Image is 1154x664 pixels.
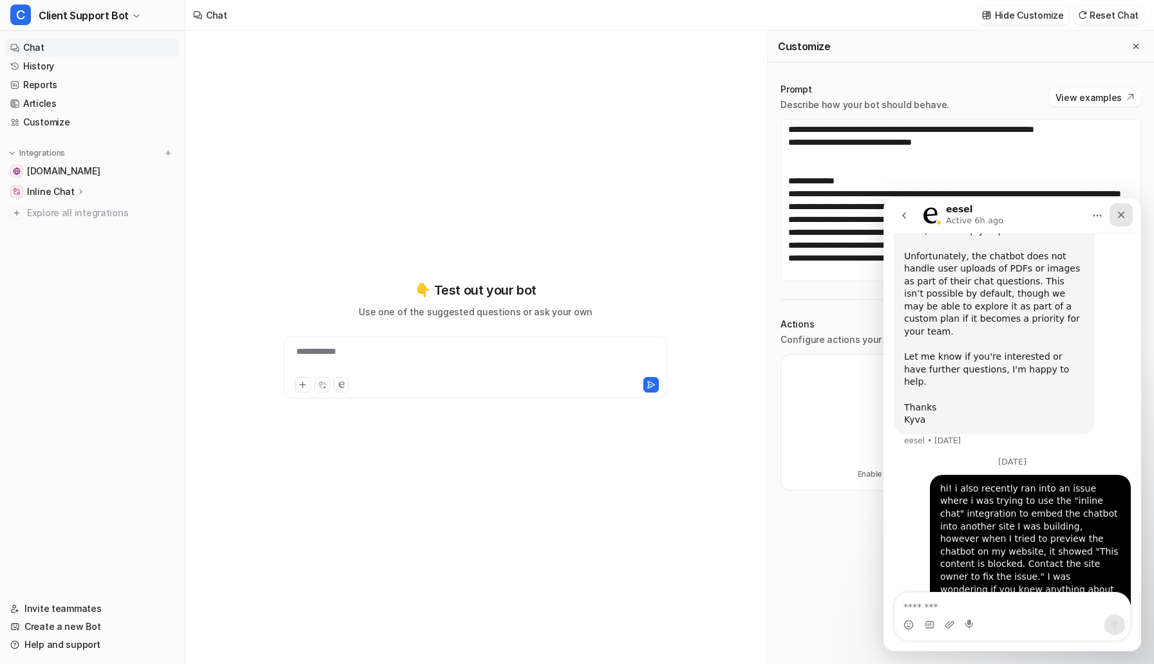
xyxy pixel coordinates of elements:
span: Explore all integrations [27,203,175,223]
span: [DOMAIN_NAME] [27,165,100,178]
button: Send a message… [221,416,241,437]
img: www.bitgo.com [13,167,21,175]
p: Actions [780,318,942,331]
textarea: Message… [11,394,247,416]
div: hi! i also recently ran into an issue where i was trying to use the "inline chat" integration to ... [57,284,237,486]
p: 👇 Test out your bot [415,281,536,300]
div: eesel • [DATE] [21,239,77,246]
p: Prompt [780,83,949,96]
span: C [10,5,31,25]
a: Articles [5,95,180,113]
img: explore all integrations [10,207,23,219]
div: Chat [206,8,227,22]
a: www.bitgo.com[DOMAIN_NAME] [5,162,180,180]
p: Hide Customize [995,8,1064,22]
button: Emoji picker [20,421,30,432]
a: Invite teammates [5,600,180,618]
div: [DATE] [10,259,247,277]
h2: Customize [778,40,830,53]
p: Configure actions your bot can take. [780,333,942,346]
p: Integrations [19,148,65,158]
button: Gif picker [41,421,51,432]
a: Create a new Bot [5,618,180,636]
div: Charlize says… [10,277,247,510]
p: Enable actions for your bot like routing to another bot [858,468,1059,480]
button: Hide Customize [978,6,1069,24]
p: Inline Chat [27,185,75,198]
a: Explore all integrations [5,204,180,222]
a: Chat [5,39,180,57]
p: Use one of the suggested questions or ask your own [359,305,592,318]
a: Help and support [5,636,180,654]
button: Upload attachment [61,421,71,432]
div: Unfortunately, the chatbot does not handle user uploads of PDFs or images as part of their chat q... [21,52,201,228]
img: customize [982,10,991,20]
a: History [5,57,180,75]
img: Inline Chat [13,188,21,196]
button: Start recording [82,421,92,432]
img: menu_add.svg [164,149,173,158]
button: Reset Chat [1074,6,1144,24]
span: Client Support Bot [39,6,129,24]
img: reset [1078,10,1087,20]
a: Customize [5,113,180,131]
p: Describe how your bot should behave. [780,98,949,111]
button: Close flyout [1128,39,1144,54]
a: Reports [5,76,180,94]
button: Integrations [5,147,69,160]
iframe: Intercom live chat [884,198,1141,651]
button: View examples [1049,88,1141,106]
img: expand menu [8,149,17,158]
div: hi! i also recently ran into an issue where i was trying to use the "inline chat" integration to ... [46,277,247,494]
